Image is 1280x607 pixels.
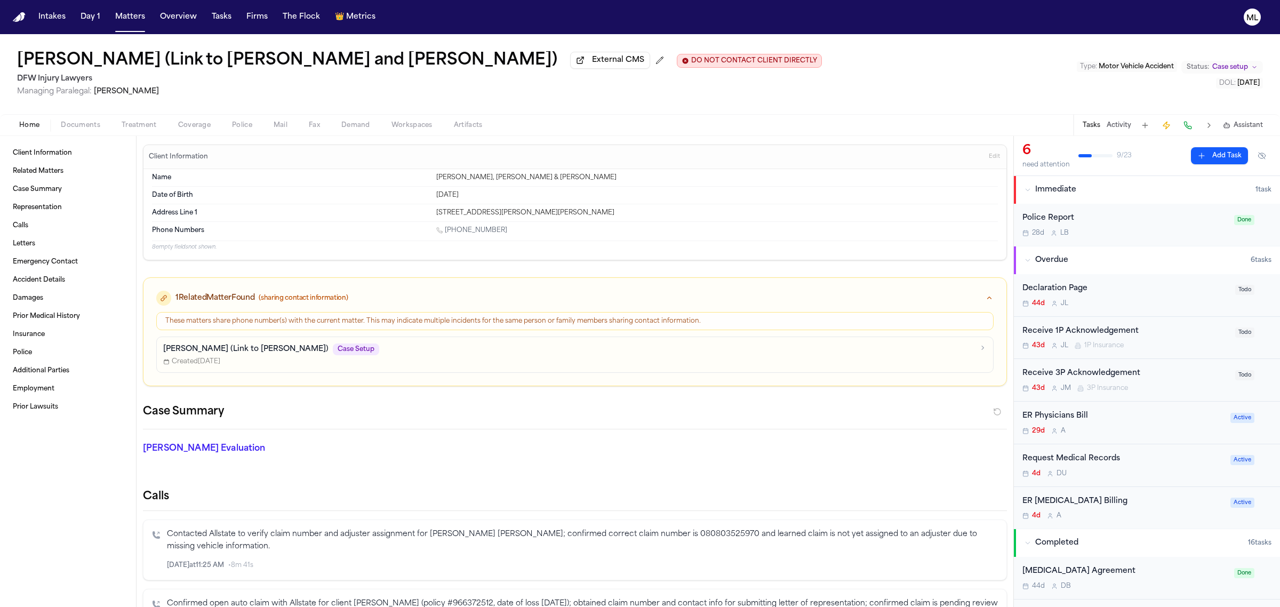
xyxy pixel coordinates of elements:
[1032,469,1041,478] span: 4d
[1181,61,1263,74] button: Change status from Case setup
[9,326,127,343] a: Insurance
[1014,487,1280,529] div: Open task: ER Radiology Billing
[1107,121,1131,130] button: Activity
[94,87,159,95] span: [PERSON_NAME]
[9,398,127,416] a: Prior Lawsuits
[228,561,253,570] span: • 8m 41s
[1234,215,1254,225] span: Done
[9,199,127,216] a: Representation
[143,442,422,455] p: [PERSON_NAME] Evaluation
[9,362,127,379] a: Additional Parties
[1230,498,1254,508] span: Active
[9,163,127,180] a: Related Matters
[17,73,822,85] h2: DFW Injury Lawyers
[152,226,204,235] span: Phone Numbers
[1061,582,1071,590] span: D B
[1248,539,1271,547] span: 16 task s
[274,121,287,130] span: Mail
[436,191,998,199] div: [DATE]
[1022,212,1228,225] div: Police Report
[1223,121,1263,130] button: Assistant
[147,153,210,161] h3: Client Information
[1014,274,1280,317] div: Open task: Declaration Page
[111,7,149,27] button: Matters
[1014,529,1280,557] button: Completed16tasks
[17,87,92,95] span: Managing Paralegal:
[156,337,994,373] a: [PERSON_NAME] (Link to [PERSON_NAME])Case SetupCreated[DATE]
[9,271,127,289] a: Accident Details
[592,55,644,66] span: External CMS
[207,7,236,27] button: Tasks
[143,489,1007,504] h2: Calls
[9,145,127,162] a: Client Information
[1235,328,1254,338] span: Todo
[691,57,817,65] span: DO NOT CONTACT CLIENT DIRECTLY
[436,226,507,235] a: Call 1 (214) 995-2389
[1212,63,1248,71] span: Case setup
[1191,147,1248,164] button: Add Task
[9,380,127,397] a: Employment
[152,173,430,182] dt: Name
[1159,118,1174,133] button: Create Immediate Task
[1061,341,1068,350] span: J L
[1087,384,1128,393] span: 3P Insurance
[1035,538,1078,548] span: Completed
[570,52,650,69] button: External CMS
[34,7,70,27] button: Intakes
[9,344,127,361] a: Police
[178,121,211,130] span: Coverage
[143,403,224,420] h2: Case Summary
[1117,151,1132,160] span: 9 / 23
[1083,121,1100,130] button: Tasks
[1022,410,1224,422] div: ER Physicians Bill
[1014,176,1280,204] button: Immediate1task
[1061,299,1068,308] span: J L
[175,293,254,303] span: 1 Related Matter Found
[1255,186,1271,194] span: 1 task
[333,344,379,355] span: Case Setup
[1061,427,1066,435] span: A
[989,153,1000,161] span: Edit
[9,235,127,252] a: Letters
[1099,63,1174,70] span: Motor Vehicle Accident
[1032,427,1045,435] span: 29d
[1234,568,1254,578] span: Done
[1077,61,1177,72] button: Edit Type: Motor Vehicle Accident
[143,278,1006,312] button: 1RelatedMatterFound(sharing contact information)
[9,217,127,234] a: Calls
[1057,469,1067,478] span: D U
[341,121,370,130] span: Demand
[1035,185,1076,195] span: Immediate
[156,7,201,27] button: Overview
[9,308,127,325] a: Prior Medical History
[152,243,998,251] p: 8 empty fields not shown.
[1252,147,1271,164] button: Hide completed tasks (⌘⇧H)
[13,12,26,22] a: Home
[331,7,380,27] button: crownMetrics
[1057,512,1061,520] span: A
[1022,368,1229,380] div: Receive 3P Acknowledgement
[278,7,324,27] button: The Flock
[9,290,127,307] a: Damages
[391,121,433,130] span: Workspaces
[1080,63,1097,70] span: Type :
[242,7,272,27] button: Firms
[1230,413,1254,423] span: Active
[152,191,430,199] dt: Date of Birth
[1022,161,1070,169] div: need attention
[1060,229,1069,237] span: L B
[1230,455,1254,465] span: Active
[1216,78,1263,89] button: Edit DOL: 2025-07-04
[986,148,1003,165] button: Edit
[1138,118,1153,133] button: Add Task
[1180,118,1195,133] button: Make a Call
[1022,565,1228,578] div: [MEDICAL_DATA] Agreement
[1014,317,1280,360] div: Open task: Receive 1P Acknowledgement
[259,294,348,302] span: (sharing contact information)
[1237,80,1260,86] span: [DATE]
[1014,359,1280,402] div: Open task: Receive 3P Acknowledgement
